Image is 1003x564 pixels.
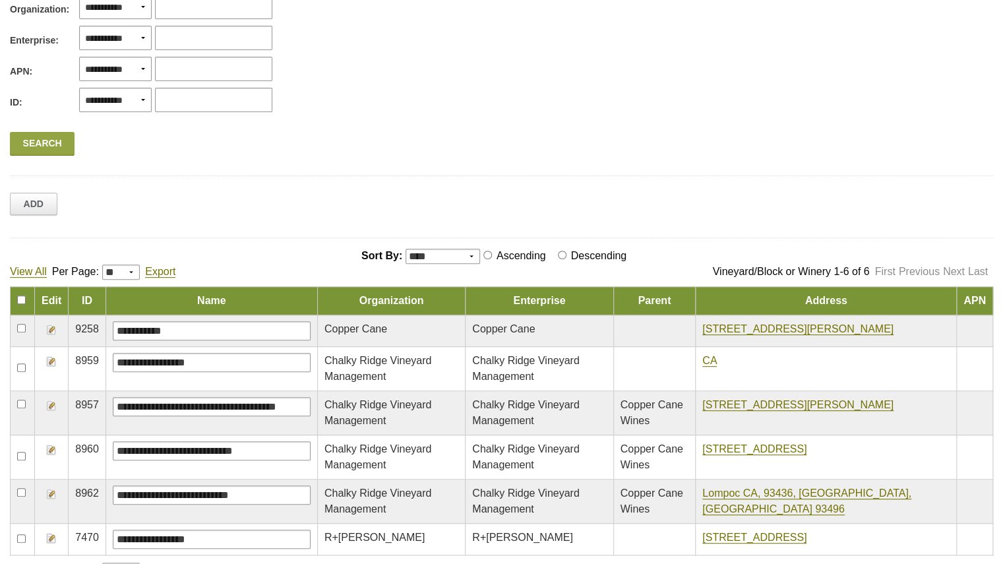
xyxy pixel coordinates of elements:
[874,266,895,277] a: First
[69,287,106,315] td: ID
[702,487,911,515] a: Lompoc CA, 93436, [GEOGRAPHIC_DATA], [GEOGRAPHIC_DATA] 93496
[10,34,59,47] span: Enterprise:
[75,355,99,366] span: 8959
[46,400,57,411] img: Edit
[494,250,551,261] label: Ascending
[35,287,69,315] td: Edit
[621,443,683,470] span: Copper Cane Wines
[702,323,894,335] a: [STREET_ADDRESS][PERSON_NAME]
[702,399,894,411] a: [STREET_ADDRESS][PERSON_NAME]
[324,399,431,426] span: Chalky Ridge Vineyard Management
[361,250,402,261] span: Sort By:
[10,132,75,156] a: Search
[613,287,696,315] td: Parent
[317,287,465,315] td: Organization
[472,443,579,470] span: Chalky Ridge Vineyard Management
[702,532,806,544] a: [STREET_ADDRESS]
[46,533,57,544] img: Edit
[621,487,683,515] span: Copper Cane Wines
[10,3,69,16] span: Organization:
[324,355,431,382] span: Chalky Ridge Vineyard Management
[75,323,99,334] span: 9258
[46,445,57,455] img: Edit
[472,399,579,426] span: Chalky Ridge Vineyard Management
[899,266,940,277] a: Previous
[324,487,431,515] span: Chalky Ridge Vineyard Management
[75,399,99,410] span: 8957
[712,266,869,277] span: Vineyard/Block or Winery 1-6 of 6
[10,193,57,215] a: Add
[324,532,425,543] span: R+[PERSON_NAME]
[466,287,613,315] td: Enterprise
[324,323,387,334] span: Copper Cane
[957,287,993,315] td: APN
[10,266,47,278] a: View All
[106,287,317,315] td: Name
[145,266,175,278] a: Export
[702,443,806,455] a: [STREET_ADDRESS]
[472,355,579,382] span: Chalky Ridge Vineyard Management
[75,487,99,499] span: 8962
[696,287,957,315] td: Address
[472,532,572,543] span: R+[PERSON_NAME]
[10,65,32,78] span: APN:
[46,489,57,499] img: Edit
[52,266,99,277] span: Per Page:
[75,443,99,454] span: 8960
[472,487,579,515] span: Chalky Ridge Vineyard Management
[472,323,535,334] span: Copper Cane
[568,250,632,261] label: Descending
[943,266,965,277] a: Next
[968,266,988,277] a: Last
[702,355,717,367] a: CA
[46,356,57,367] img: Edit
[46,325,57,335] img: Edit
[324,443,431,470] span: Chalky Ridge Vineyard Management
[10,96,22,110] span: ID:
[621,399,683,426] span: Copper Cane Wines
[75,532,99,543] span: 7470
